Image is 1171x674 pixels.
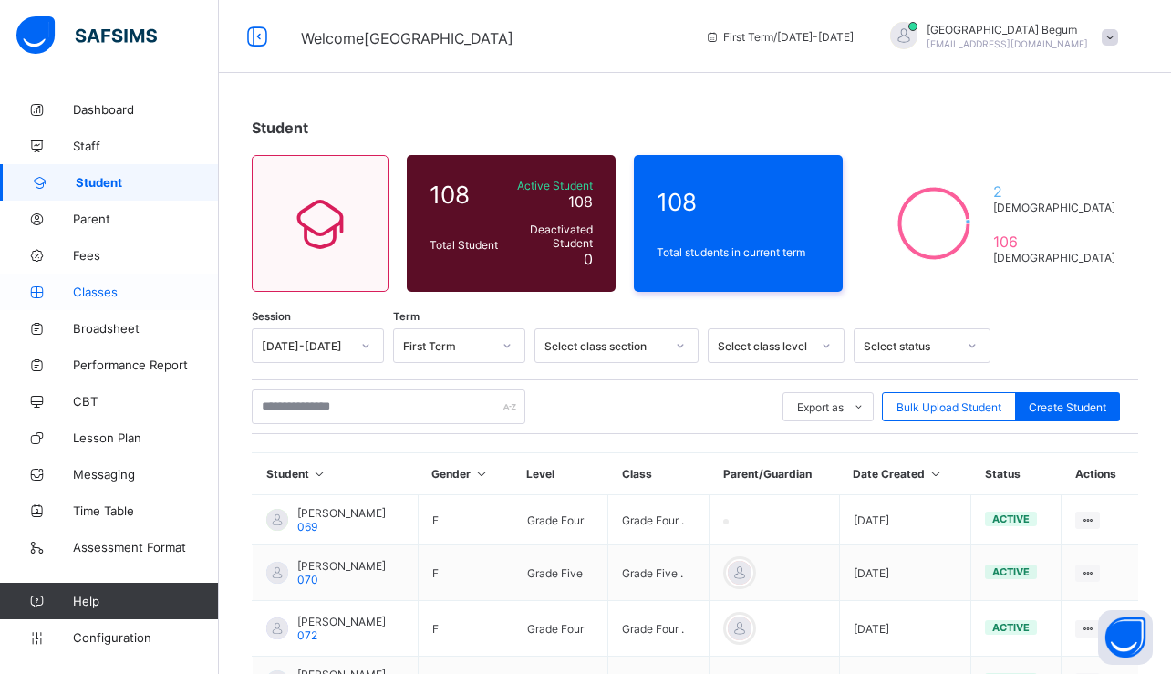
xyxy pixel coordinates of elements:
[839,601,971,657] td: [DATE]
[418,495,513,545] td: F
[73,321,219,336] span: Broadsheet
[507,223,593,250] span: Deactivated Student
[16,16,157,55] img: safsims
[927,38,1088,49] span: [EMAIL_ADDRESS][DOMAIN_NAME]
[927,23,1088,36] span: [GEOGRAPHIC_DATA] Begum
[253,453,419,495] th: Student
[896,400,1001,414] span: Bulk Upload Student
[73,358,219,372] span: Performance Report
[73,394,219,409] span: CBT
[608,601,710,657] td: Grade Four .
[73,503,219,518] span: Time Table
[992,565,1030,578] span: active
[513,495,607,545] td: Grade Four
[393,310,420,323] span: Term
[297,520,317,534] span: 069
[864,339,957,353] div: Select status
[73,285,219,299] span: Classes
[73,594,218,608] span: Help
[507,179,593,192] span: Active Student
[262,339,350,353] div: [DATE]-[DATE]
[301,29,513,47] span: Welcome [GEOGRAPHIC_DATA]
[297,615,386,628] span: [PERSON_NAME]
[657,245,820,259] span: Total students in current term
[430,181,498,209] span: 108
[927,467,943,481] i: Sort in Ascending Order
[73,212,219,226] span: Parent
[73,248,219,263] span: Fees
[73,430,219,445] span: Lesson Plan
[584,250,593,268] span: 0
[839,495,971,545] td: [DATE]
[710,453,840,495] th: Parent/Guardian
[73,102,219,117] span: Dashboard
[473,467,489,481] i: Sort in Ascending Order
[252,310,291,323] span: Session
[418,545,513,601] td: F
[993,251,1115,264] span: [DEMOGRAPHIC_DATA]
[73,540,219,555] span: Assessment Format
[544,339,665,353] div: Select class section
[1029,400,1106,414] span: Create Student
[608,495,710,545] td: Grade Four .
[608,545,710,601] td: Grade Five .
[252,119,308,137] span: Student
[839,545,971,601] td: [DATE]
[1098,610,1153,665] button: Open asap
[73,139,219,153] span: Staff
[297,506,386,520] span: [PERSON_NAME]
[608,453,710,495] th: Class
[993,201,1115,214] span: [DEMOGRAPHIC_DATA]
[1062,453,1138,495] th: Actions
[403,339,492,353] div: First Term
[73,467,219,482] span: Messaging
[73,630,218,645] span: Configuration
[418,453,513,495] th: Gender
[657,188,820,216] span: 108
[418,601,513,657] td: F
[513,453,607,495] th: Level
[993,182,1115,201] span: 2
[312,467,327,481] i: Sort in Ascending Order
[992,513,1030,525] span: active
[992,621,1030,634] span: active
[76,175,219,190] span: Student
[797,400,844,414] span: Export as
[872,22,1127,52] div: Shumsunnahar Begum
[568,192,593,211] span: 108
[425,233,503,256] div: Total Student
[513,601,607,657] td: Grade Four
[993,233,1115,251] span: 106
[971,453,1062,495] th: Status
[297,573,318,586] span: 070
[297,559,386,573] span: [PERSON_NAME]
[718,339,811,353] div: Select class level
[297,628,317,642] span: 072
[513,545,607,601] td: Grade Five
[839,453,971,495] th: Date Created
[705,30,854,44] span: session/term information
